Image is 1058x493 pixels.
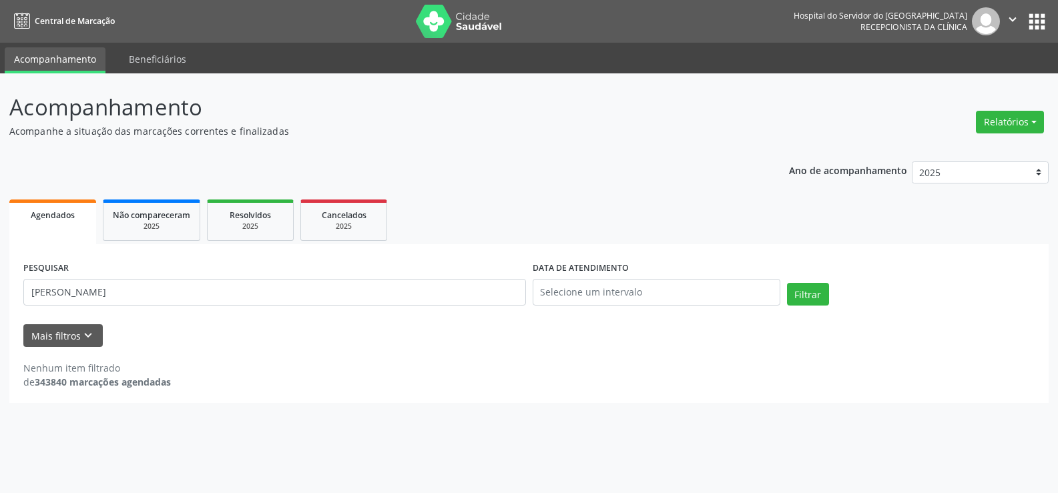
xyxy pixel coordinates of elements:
button:  [1000,7,1025,35]
div: Hospital do Servidor do [GEOGRAPHIC_DATA] [794,10,967,21]
p: Ano de acompanhamento [789,161,907,178]
a: Beneficiários [119,47,196,71]
button: Filtrar [787,283,829,306]
input: Nome, código do beneficiário ou CPF [23,279,526,306]
a: Central de Marcação [9,10,115,32]
input: Selecione um intervalo [533,279,780,306]
button: Relatórios [976,111,1044,133]
span: Recepcionista da clínica [860,21,967,33]
span: Agendados [31,209,75,221]
p: Acompanhamento [9,91,737,124]
span: Não compareceram [113,209,190,221]
button: Mais filtroskeyboard_arrow_down [23,324,103,348]
i: keyboard_arrow_down [81,328,95,343]
span: Cancelados [322,209,366,221]
div: 2025 [310,221,377,231]
strong: 343840 marcações agendadas [35,376,171,388]
span: Resolvidos [230,209,271,221]
div: 2025 [113,221,190,231]
button: apps [1025,10,1049,33]
div: Nenhum item filtrado [23,361,171,375]
label: DATA DE ATENDIMENTO [533,258,629,279]
label: PESQUISAR [23,258,69,279]
p: Acompanhe a situação das marcações correntes e finalizadas [9,124,737,138]
img: img [972,7,1000,35]
a: Acompanhamento [5,47,105,73]
div: de [23,375,171,389]
span: Central de Marcação [35,15,115,27]
div: 2025 [217,221,284,231]
i:  [1005,12,1020,27]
